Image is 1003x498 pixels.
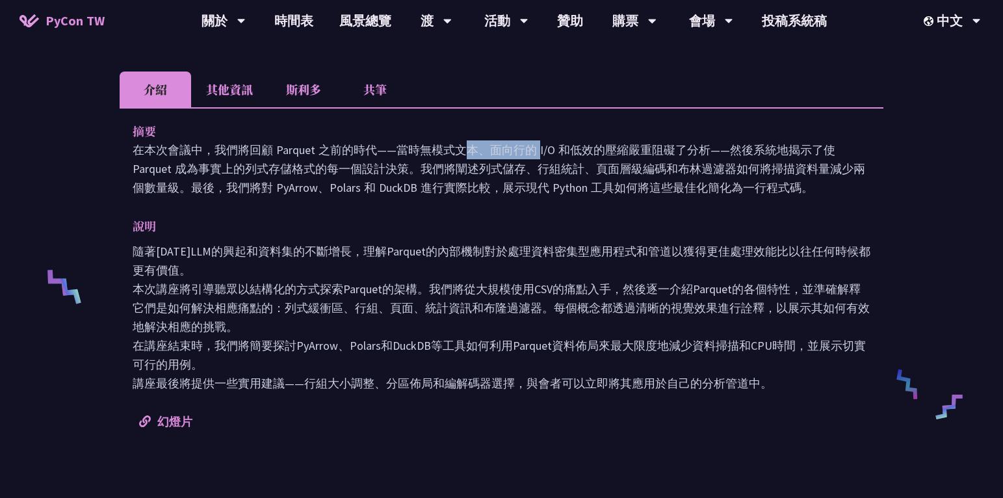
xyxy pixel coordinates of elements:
font: 渡 [421,12,434,29]
font: 講座最後將提供一些實用建議——行組大小調整、分區佈局和編解碼器選擇，與會者可以立即將其應用於自己的分析管道中。 [133,376,772,391]
img: 區域設定圖標 [924,16,937,26]
font: 中文 [937,12,963,29]
font: 其他資訊 [206,81,253,98]
font: 說明 [133,217,156,234]
font: 在本次會議中，我們將回顧 Parquet 之前的時代——當時無模式文本、面向行的 I/O 和低效的壓縮嚴重阻礙了分析——然後系統地揭示了使 Parquet 成為事實上的列式存儲格式的每一個設計決... [133,142,865,195]
font: 幻燈片 [157,414,192,429]
font: 隨著[DATE]LLM的興起和資料集的不斷增長，理解Parquet的內部機制對於處理資料密集型應用程式和管道以獲得更佳處理效能比以往任何時候都更有價值。 [133,244,870,278]
font: 時間表 [274,12,313,29]
font: 風景總覽 [339,12,391,29]
font: 贊助 [557,12,583,29]
font: 購票 [612,12,638,29]
img: PyCon TW 2025 首頁圖標 [20,14,39,27]
font: PyCon TW [46,12,105,29]
font: 會場 [689,12,715,29]
font: 本次講座將引導聽眾以結構化的方式探索Parquet的架構。我們將從大規模使用CSV的痛點入手，然後逐一介紹Parquet的各個特性，並準確解釋它們是如何解決相應痛點的：列式緩衝區、行組、頁面、統... [133,282,870,334]
font: 活動 [484,12,510,29]
a: PyCon TW [7,5,118,37]
font: 斯利多 [286,81,321,98]
font: 在講座結束時，我們將簡要探討PyArrow、Polars和DuckDB等工具如何利用Parquet資料佈局來最大限度地減少資料掃描和CPU時間，並展示切實可行的用例。 [133,338,866,372]
a: 幻燈片 [139,414,192,429]
font: 共筆 [363,81,387,98]
font: 介紹 [144,81,167,98]
font: 關於 [202,12,228,29]
font: 摘要 [133,122,156,139]
font: 投稿系統稿 [762,12,827,29]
